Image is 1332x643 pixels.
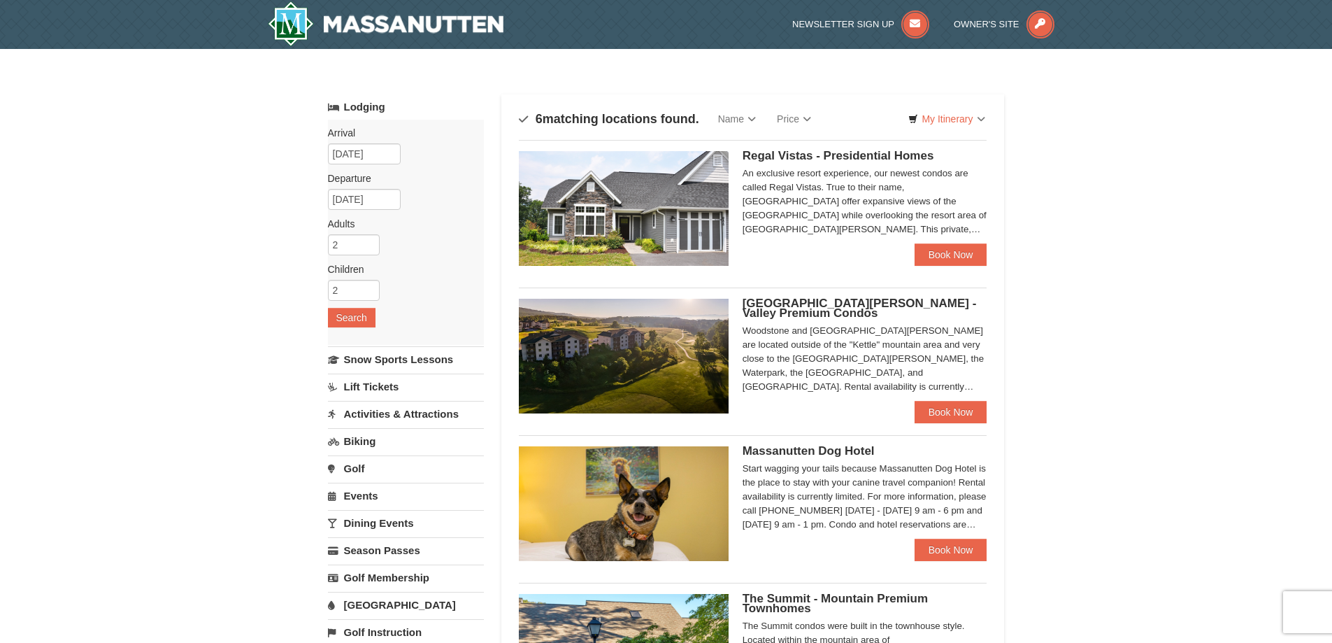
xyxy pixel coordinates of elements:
[519,299,729,414] img: 19219041-4-ec11c166.jpg
[915,243,987,266] a: Book Now
[743,592,928,615] span: The Summit - Mountain Premium Townhomes
[328,308,375,327] button: Search
[519,446,729,561] img: 27428181-5-81c892a3.jpg
[708,105,766,133] a: Name
[328,94,484,120] a: Lodging
[328,171,473,185] label: Departure
[743,462,987,532] div: Start wagging your tails because Massanutten Dog Hotel is the place to stay with your canine trav...
[743,297,977,320] span: [GEOGRAPHIC_DATA][PERSON_NAME] - Valley Premium Condos
[899,108,994,129] a: My Itinerary
[328,455,484,481] a: Golf
[743,324,987,394] div: Woodstone and [GEOGRAPHIC_DATA][PERSON_NAME] are located outside of the "Kettle" mountain area an...
[743,444,875,458] span: Massanutten Dog Hotel
[328,483,484,509] a: Events
[743,167,987,236] div: An exclusive resort experience, our newest condos are called Regal Vistas. True to their name, [G...
[792,19,894,29] span: Newsletter Sign Up
[328,510,484,536] a: Dining Events
[328,262,473,276] label: Children
[743,149,934,162] span: Regal Vistas - Presidential Homes
[519,112,699,126] h4: matching locations found.
[536,112,543,126] span: 6
[268,1,504,46] img: Massanutten Resort Logo
[328,217,473,231] label: Adults
[915,539,987,561] a: Book Now
[328,428,484,454] a: Biking
[328,592,484,618] a: [GEOGRAPHIC_DATA]
[954,19,1019,29] span: Owner's Site
[328,346,484,372] a: Snow Sports Lessons
[792,19,929,29] a: Newsletter Sign Up
[328,565,484,591] a: Golf Membership
[519,151,729,266] img: 19218991-1-902409a9.jpg
[268,1,504,46] a: Massanutten Resort
[328,374,484,400] a: Lift Tickets
[328,126,473,140] label: Arrival
[915,401,987,423] a: Book Now
[954,19,1054,29] a: Owner's Site
[766,105,822,133] a: Price
[328,401,484,427] a: Activities & Attractions
[328,537,484,563] a: Season Passes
